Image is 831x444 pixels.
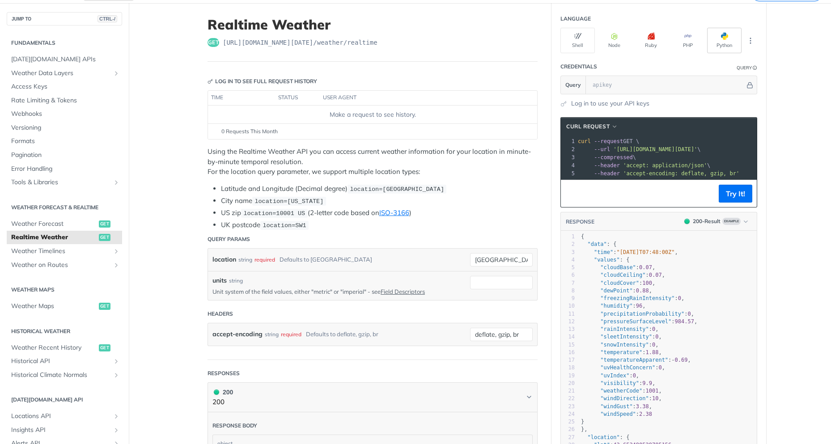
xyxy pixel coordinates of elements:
[623,170,739,177] span: 'accept-encoding: deflate, gzip, br'
[561,387,575,395] div: 21
[561,372,575,380] div: 19
[581,395,662,402] span: : ,
[565,217,595,226] button: RESPONSE
[581,342,659,348] span: : ,
[11,123,120,132] span: Versioning
[753,66,757,70] i: Information
[11,151,120,160] span: Pagination
[581,311,694,317] span: : ,
[600,357,668,363] span: "temperatureApparent"
[113,262,120,269] button: Show subpages for Weather on Routes
[561,426,575,433] div: 26
[581,364,665,371] span: : ,
[7,355,122,368] a: Historical APIShow subpages for Historical API
[560,28,595,53] button: Shell
[208,17,538,33] h1: Realtime Weather
[113,70,120,77] button: Show subpages for Weather Data Layers
[594,154,633,161] span: --compressed
[561,326,575,333] div: 13
[600,395,649,402] span: "windDirection"
[214,389,219,395] span: 200
[7,410,122,423] a: Locations APIShow subpages for Locations API
[7,245,122,258] a: Weather TimelinesShow subpages for Weather Timelines
[561,364,575,372] div: 18
[212,387,233,397] div: 200
[581,295,684,301] span: : ,
[678,295,681,301] span: 0
[671,357,674,363] span: -
[707,28,742,53] button: Python
[7,368,122,382] a: Historical Climate NormalsShow subpages for Historical Climate Normals
[658,364,661,371] span: 0
[526,393,533,401] svg: Chevron
[320,91,519,105] th: user agent
[212,253,236,266] label: location
[7,94,122,107] a: Rate Limiting & Tokens
[212,397,233,407] p: 200
[600,372,629,379] span: "uvIndex"
[578,138,639,144] span: GET \
[722,218,741,225] span: Example
[600,280,639,286] span: "cloudCover"
[99,303,110,310] span: get
[745,80,755,89] button: Hide
[221,208,538,218] li: US zip (2-letter code based on )
[561,333,575,341] div: 14
[561,341,575,349] div: 15
[581,388,662,394] span: : ,
[578,154,636,161] span: \
[7,39,122,47] h2: Fundamentals
[7,162,122,176] a: Error Handling
[113,248,120,255] button: Show subpages for Weather Timelines
[212,276,227,285] label: units
[561,434,575,441] div: 27
[560,15,591,23] div: Language
[642,280,652,286] span: 100
[229,277,243,285] div: string
[7,300,122,313] a: Weather Mapsget
[617,249,675,255] span: "[DATE]T07:48:00Z"
[561,410,575,418] div: 24
[600,318,671,325] span: "pressureSurfaceLevel"
[7,341,122,355] a: Weather Recent Historyget
[581,318,697,325] span: : ,
[581,288,652,294] span: : ,
[561,256,575,264] div: 4
[634,28,668,53] button: Ruby
[208,91,275,105] th: time
[581,349,662,355] span: : ,
[670,28,705,53] button: PHP
[561,76,586,94] button: Query
[11,220,97,228] span: Weather Forecast
[746,37,755,45] svg: More ellipsis
[581,272,665,278] span: : ,
[600,349,642,355] span: "temperature"
[561,279,575,287] div: 7
[600,342,649,348] span: "snowIntensity"
[581,280,655,286] span: : ,
[11,357,110,366] span: Historical API
[680,217,752,226] button: 200200-ResultExample
[208,79,213,84] svg: Key
[652,342,655,348] span: 0
[11,55,120,64] span: [DATE][DOMAIN_NAME] APIs
[594,170,620,177] span: --header
[11,69,110,78] span: Weather Data Layers
[561,380,575,387] div: 20
[594,162,620,169] span: --header
[7,396,122,404] h2: [DATE][DOMAIN_NAME] API
[7,53,122,66] a: [DATE][DOMAIN_NAME] APIs
[581,403,652,410] span: : ,
[113,372,120,379] button: Show subpages for Historical Climate Normals
[7,135,122,148] a: Formats
[113,358,120,365] button: Show subpages for Historical API
[633,372,636,379] span: 0
[11,233,97,242] span: Realtime Weather
[221,127,278,135] span: 0 Requests This Month
[646,388,659,394] span: 1001
[561,161,576,169] div: 4
[561,356,575,364] div: 17
[11,82,120,91] span: Access Keys
[99,220,110,228] span: get
[588,76,745,94] input: apikey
